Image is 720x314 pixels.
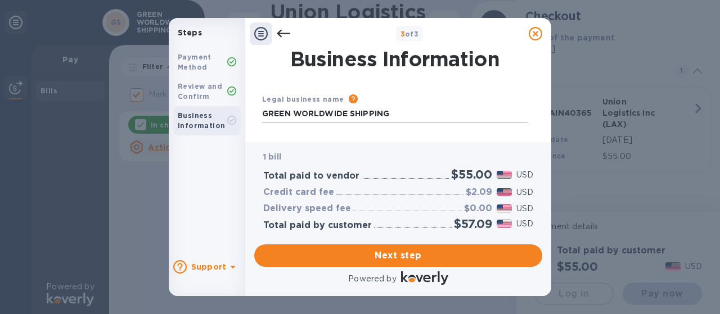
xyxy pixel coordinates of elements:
b: 1 bill [263,152,281,161]
p: USD [516,203,533,215]
img: Logo [401,271,448,285]
img: USD [497,220,512,227]
b: of 3 [400,30,419,38]
img: USD [497,188,512,196]
img: USD [497,204,512,212]
img: USD [497,171,512,179]
h3: $2.09 [466,187,492,198]
b: Support [191,262,226,271]
h3: $0.00 [464,203,492,214]
input: Enter legal business name [262,106,528,122]
h3: Total paid to vendor [263,171,359,181]
h3: Delivery speed fee [263,203,351,214]
p: USD [516,218,533,230]
h2: $55.00 [451,167,492,181]
h3: Total paid by customer [263,220,372,231]
b: Review and Confirm [178,82,222,101]
p: Powered by [348,273,396,285]
p: USD [516,186,533,198]
span: 3 [400,30,405,38]
button: Next step [254,244,542,267]
b: Payment Method [178,53,211,71]
b: Country [262,133,294,142]
p: USD [516,169,533,181]
b: Steps [178,28,202,37]
h2: $57.09 [454,217,492,231]
h3: Credit card fee [263,187,334,198]
b: Legal business name [262,95,344,103]
span: Next step [263,249,533,262]
h1: Business Information [260,47,530,71]
b: Business Information [178,111,225,130]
